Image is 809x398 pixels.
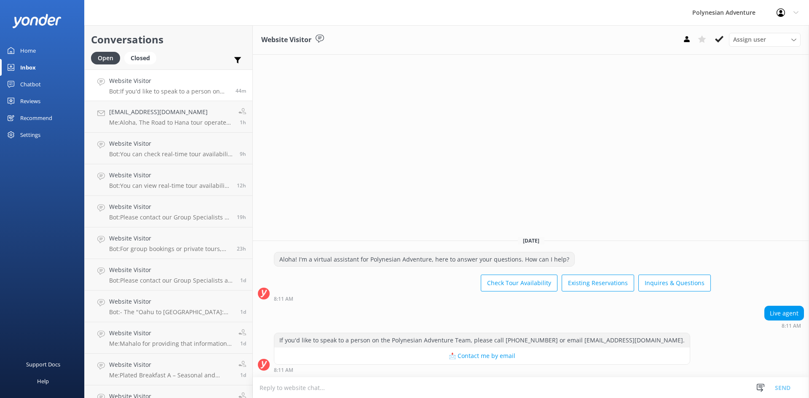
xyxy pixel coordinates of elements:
p: Bot: If you'd like to speak to a person on the Polynesian Adventure Team, please call [PHONE_NUMB... [109,88,229,95]
a: Website VisitorBot:For group bookings or private tours, please contact our Group Specialists at [... [85,227,252,259]
div: 08:11am 17-Aug-2025 (UTC -10:00) Pacific/Honolulu [274,367,690,373]
div: Chatbot [20,76,41,93]
div: 08:11am 17-Aug-2025 (UTC -10:00) Pacific/Honolulu [764,323,804,329]
h4: Website Visitor [109,76,229,85]
a: Website VisitorMe:Mahalo for providing that information. We see that you have a tour with us [DAT... [85,322,252,354]
span: [DATE] [518,237,544,244]
h4: Website Visitor [109,265,234,275]
p: Me: Aloha, The Road to Hana tour operates on Tuesdays, Thursdays, and Saturdays. Please use the p... [109,119,232,126]
p: Bot: Please contact our Group Specialists at [PHONE_NUMBER] or request a custom quote at [DOMAIN_... [109,214,230,221]
span: 04:48am 16-Aug-2025 (UTC -10:00) Pacific/Honolulu [240,308,246,315]
p: Bot: You can check real-time tour availability and book your Polynesian Adventure online at [URL]... [109,150,233,158]
div: Settings [20,126,40,143]
button: 📩 Contact me by email [274,347,690,364]
div: Aloha! I'm a virtual assistant for Polynesian Adventure, here to answer your questions. How can I... [274,252,574,267]
span: Assign user [733,35,766,44]
div: 08:11am 17-Aug-2025 (UTC -10:00) Pacific/Honolulu [274,296,711,302]
h4: Website Visitor [109,139,233,148]
p: Bot: You can view real-time tour availability and book your Polynesian Adventure online at [URL][... [109,182,230,190]
div: Live agent [765,306,804,321]
h4: Website Visitor [109,171,230,180]
div: Inbox [20,59,36,76]
a: Website VisitorMe:Plated Breakfast A – Seasonal and Tropical Fresh Fruit chef’s selection ( Glute... [85,354,252,385]
p: Bot: For group bookings or private tours, please contact our Group Specialists at [PHONE_NUMBER] ... [109,245,230,253]
span: 01:06pm 16-Aug-2025 (UTC -10:00) Pacific/Honolulu [237,214,246,221]
a: Closed [124,53,161,62]
div: Help [37,373,49,390]
button: Inquires & Questions [638,275,711,291]
a: Website VisitorBot:Please contact our Group Specialists at [PHONE_NUMBER] or request a custom quo... [85,259,252,291]
a: Website VisitorBot:If you'd like to speak to a person on the Polynesian Adventure Team, please ca... [85,69,252,101]
h2: Conversations [91,32,246,48]
strong: 8:11 AM [782,323,801,329]
div: Open [91,52,120,64]
div: Closed [124,52,156,64]
div: Support Docs [26,356,60,373]
h3: Website Visitor [261,35,311,45]
h4: [EMAIL_ADDRESS][DOMAIN_NAME] [109,107,232,117]
h4: Website Visitor [109,234,230,243]
div: Assign User [729,33,801,46]
h4: Website Visitor [109,297,234,306]
p: Bot: - The "Oahu to [GEOGRAPHIC_DATA]: Best Of Maui – Sips, Sites & Bites Tour" offers a full-day... [109,308,234,316]
button: Existing Reservations [562,275,634,291]
strong: 8:11 AM [274,296,293,302]
div: Recommend [20,110,52,126]
a: [EMAIL_ADDRESS][DOMAIN_NAME]Me:Aloha, The Road to Hana tour operates on Tuesdays, Thursdays, and ... [85,101,252,133]
div: If you'd like to speak to a person on the Polynesian Adventure Team, please call [PHONE_NUMBER] o... [274,333,690,347]
h4: Website Visitor [109,360,232,369]
div: Reviews [20,93,40,110]
button: Check Tour Availability [481,275,557,291]
a: Open [91,53,124,62]
span: 02:44pm 15-Aug-2025 (UTC -10:00) Pacific/Honolulu [240,371,246,379]
span: 08:52am 16-Aug-2025 (UTC -10:00) Pacific/Honolulu [240,277,246,284]
img: yonder-white-logo.png [13,14,61,28]
span: 11:12pm 16-Aug-2025 (UTC -10:00) Pacific/Honolulu [240,150,246,158]
span: 08:11am 17-Aug-2025 (UTC -10:00) Pacific/Honolulu [236,87,246,94]
p: Me: Mahalo for providing that information. We see that you have a tour with us [DATE][DATE] to [G... [109,340,232,347]
a: Website VisitorBot:- The "Oahu to [GEOGRAPHIC_DATA]: Best Of Maui – Sips, Sites & Bites Tour" off... [85,291,252,322]
p: Me: Plated Breakfast A – Seasonal and Tropical Fresh Fruit chef’s selection ( Gluten free / Vegan... [109,371,232,379]
span: 08:30pm 16-Aug-2025 (UTC -10:00) Pacific/Honolulu [237,182,246,189]
a: Website VisitorBot:Please contact our Group Specialists at [PHONE_NUMBER] or request a custom quo... [85,196,252,227]
span: 04:30pm 15-Aug-2025 (UTC -10:00) Pacific/Honolulu [240,340,246,347]
p: Bot: Please contact our Group Specialists at [PHONE_NUMBER] or request a custom quote at [DOMAIN_... [109,277,234,284]
a: Website VisitorBot:You can view real-time tour availability and book your Polynesian Adventure on... [85,164,252,196]
strong: 8:11 AM [274,368,293,373]
span: 07:48am 17-Aug-2025 (UTC -10:00) Pacific/Honolulu [240,119,246,126]
h4: Website Visitor [109,329,232,338]
span: 09:49am 16-Aug-2025 (UTC -10:00) Pacific/Honolulu [237,245,246,252]
h4: Website Visitor [109,202,230,211]
a: Website VisitorBot:You can check real-time tour availability and book your Polynesian Adventure o... [85,133,252,164]
div: Home [20,42,36,59]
